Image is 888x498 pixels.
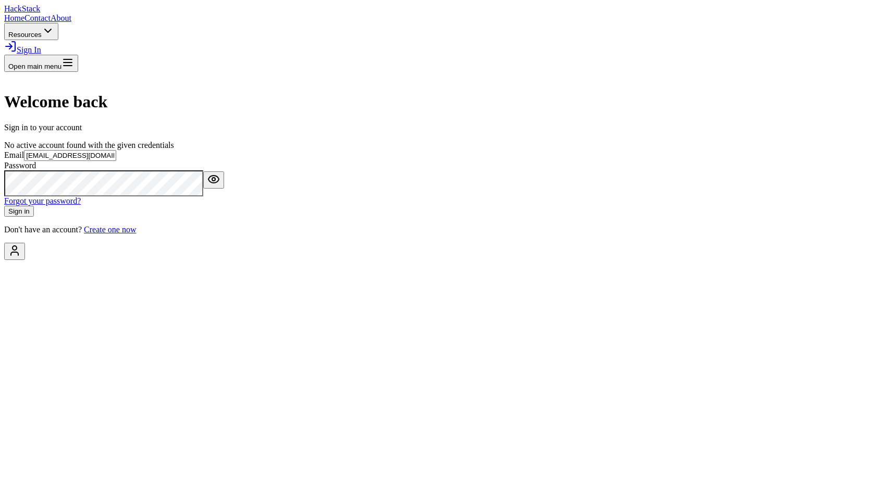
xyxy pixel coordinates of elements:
label: Password [4,161,36,170]
a: Contact [24,14,51,22]
span: Stack [22,4,41,13]
button: Resources [4,23,58,40]
a: Sign In [4,45,41,54]
button: Sign in [4,206,34,217]
p: Sign in to your account [4,123,884,132]
button: Accessibility Options [4,243,25,260]
div: No active account found with the given credentials [4,141,884,150]
a: Forgot your password? [4,196,81,205]
input: Enter your email [24,150,116,161]
a: Home [4,14,24,22]
span: Open main menu [8,63,61,70]
p: Don't have an account? [4,225,884,234]
span: Hack [4,4,40,13]
a: About [51,14,71,22]
label: Email [4,151,24,159]
a: Create one now [84,225,136,234]
span: Resources [8,31,42,39]
span: Sign In [17,45,41,54]
h1: Welcome back [4,92,884,111]
button: Open main menu [4,55,78,72]
a: HackStack [4,4,40,13]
